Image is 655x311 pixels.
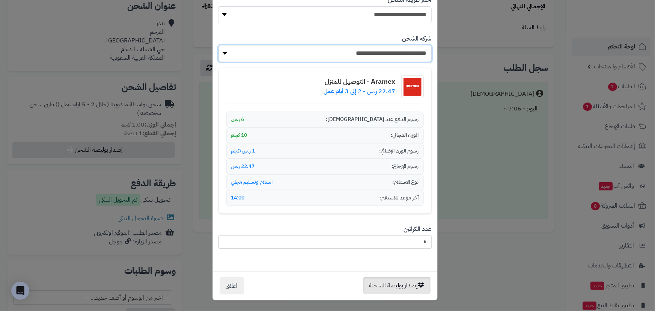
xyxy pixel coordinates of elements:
[404,225,432,234] label: عدد الكراتين
[231,194,245,202] span: 14:00
[326,116,419,123] span: رسوم الدفع عند [DEMOGRAPHIC_DATA]:
[231,163,255,170] span: 22.47 ر.س
[393,178,419,186] span: نوع الاستلام:
[363,277,431,294] button: إصدار بوليصة الشحنة
[391,131,419,139] span: الوزن المجاني:
[231,116,244,123] span: 6 ر.س
[402,35,432,43] label: شركه الشحن
[231,147,255,155] span: 1 ر.س/كجم
[324,78,396,85] h4: Aramex - التوصيل للمنزل
[220,277,244,294] button: اغلاق
[231,131,247,139] span: 10 كجم
[380,194,419,202] span: آخر موعد للاستلام:
[401,75,424,98] img: شعار شركة الشحن
[324,87,396,96] p: 22.47 ر.س - 2 إلى 3 أيام عمل
[11,282,29,300] div: Open Intercom Messenger
[231,178,273,186] span: استلام وتسليم مجاني
[392,163,419,170] span: رسوم الإرجاع:
[379,147,419,155] span: رسوم الوزن الإضافي:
